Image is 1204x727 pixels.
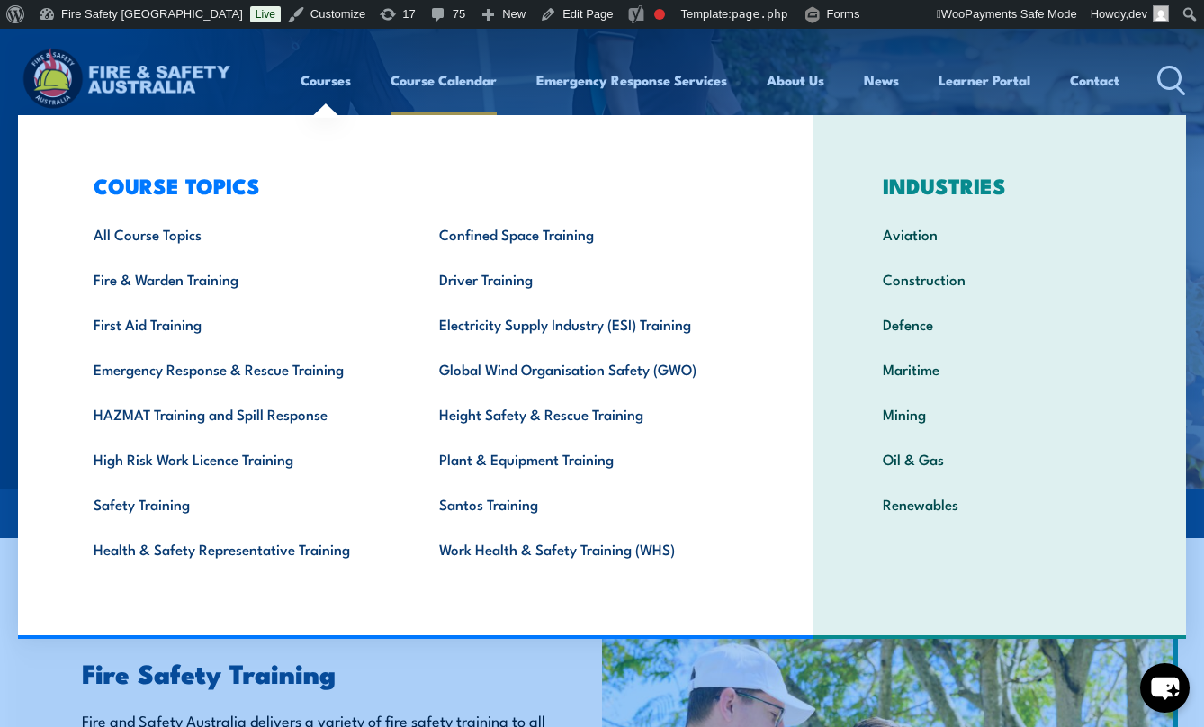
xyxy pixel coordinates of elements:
[411,346,757,391] a: Global Wind Organisation Safety (GWO)
[411,526,757,571] a: Work Health & Safety Training (WHS)
[411,436,757,481] a: Plant & Equipment Training
[66,211,411,256] a: All Course Topics
[250,6,281,22] a: Live
[66,346,411,391] a: Emergency Response & Rescue Training
[411,256,757,301] a: Driver Training
[82,660,575,684] h2: Fire Safety Training
[937,7,1077,21] span: WooPayments Safe Mode
[732,7,788,21] span: page.php
[536,58,727,102] a: Emergency Response Services
[411,301,757,346] a: Electricity Supply Industry (ESI) Training
[864,58,899,102] a: News
[66,481,411,526] a: Safety Training
[391,58,497,102] a: Course Calendar
[939,58,1030,102] a: Learner Portal
[66,526,411,571] a: Health & Safety Representative Training
[66,173,757,198] h3: COURSE TOPICS
[855,391,1145,436] a: Mining
[855,436,1145,481] a: Oil & Gas
[654,9,665,20] div: Focus keyphrase not set
[767,58,824,102] a: About Us
[1140,663,1190,713] button: chat-button
[66,256,411,301] a: Fire & Warden Training
[301,58,351,102] a: Courses
[66,391,411,436] a: HAZMAT Training and Spill Response
[855,346,1145,391] a: Maritime
[411,211,757,256] a: Confined Space Training
[855,211,1145,256] a: Aviation
[66,436,411,481] a: High Risk Work Licence Training
[855,256,1145,301] a: Construction
[855,173,1145,198] h3: INDUSTRIES
[411,391,757,436] a: Height Safety & Rescue Training
[855,301,1145,346] a: Defence
[1070,58,1119,102] a: Contact
[66,301,411,346] a: First Aid Training
[1128,7,1147,21] span: dev
[855,481,1145,526] a: Renewables
[411,481,757,526] a: Santos Training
